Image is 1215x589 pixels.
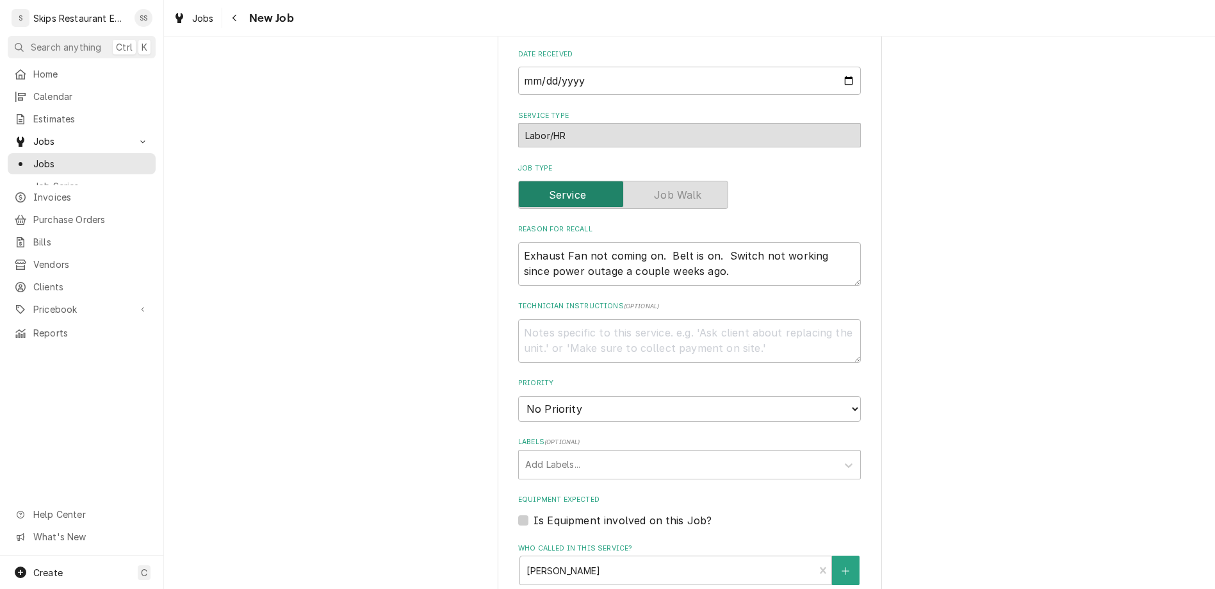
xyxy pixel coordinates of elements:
div: Date Received [518,49,861,95]
a: Invoices [8,187,156,208]
a: Estimates [8,108,156,129]
label: Reason For Recall [518,224,861,235]
a: Vendors [8,254,156,275]
a: Job Series [8,176,156,197]
div: Labels [518,437,861,479]
a: Calendar [8,86,156,107]
a: Go to Jobs [8,131,156,152]
div: S [12,9,29,27]
span: Help Center [33,508,148,521]
textarea: Exhaust Fan not coming on. Belt is on. Switch not working since power outage a couple weeks ago. [518,242,861,286]
div: Service [518,181,861,209]
button: Search anythingCtrlK [8,36,156,58]
span: Calendar [33,90,149,103]
label: Service Type [518,111,861,121]
span: Ctrl [116,40,133,54]
a: Clients [8,276,156,297]
span: Clients [33,280,149,294]
span: Bills [33,235,149,249]
span: Purchase Orders [33,213,149,226]
label: Technician Instructions [518,301,861,311]
div: Priority [518,378,861,421]
a: Purchase Orders [8,209,156,230]
span: Pricebook [33,303,130,316]
span: ( optional ) [544,438,580,445]
a: Jobs [8,153,156,174]
div: SS [135,9,152,27]
span: Jobs [192,12,214,25]
span: New Job [245,10,294,27]
label: Job Type [518,163,861,174]
span: Jobs [33,135,130,148]
span: Estimates [33,112,149,126]
a: Home [8,63,156,85]
svg: Create New Contact [842,567,849,576]
label: Date Received [518,49,861,60]
span: Vendors [33,258,149,271]
button: Navigate back [225,8,245,28]
div: Service Type [518,111,861,147]
span: Home [33,67,149,81]
div: Who called in this service? [518,543,861,585]
div: Equipment Expected [518,495,861,527]
div: Job Type [518,163,861,209]
span: Search anything [31,40,101,54]
a: Jobs [168,8,219,29]
a: Reports [8,322,156,344]
div: Reason For Recall [518,224,861,285]
div: Skips Restaurant Equipment [33,12,127,25]
input: yyyy-mm-dd [518,67,861,95]
span: Reports [33,326,149,340]
span: ( optional ) [624,303,660,310]
span: Create [33,567,63,578]
div: Technician Instructions [518,301,861,362]
label: Equipment Expected [518,495,861,505]
button: Create New Contact [832,556,859,585]
span: K [142,40,147,54]
a: Go to Pricebook [8,299,156,320]
a: Go to Help Center [8,504,156,525]
span: Job Series [33,179,149,193]
label: Is Equipment involved on this Job? [534,513,712,528]
label: Who called in this service? [518,543,861,554]
span: C [141,566,147,579]
a: Bills [8,231,156,253]
label: Labels [518,437,861,447]
div: Labor/HR [518,123,861,147]
a: Go to What's New [8,526,156,547]
div: Shan Skipper's Avatar [135,9,152,27]
span: Jobs [33,157,149,170]
label: Priority [518,378,861,388]
span: What's New [33,530,148,543]
span: Invoices [33,190,149,204]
